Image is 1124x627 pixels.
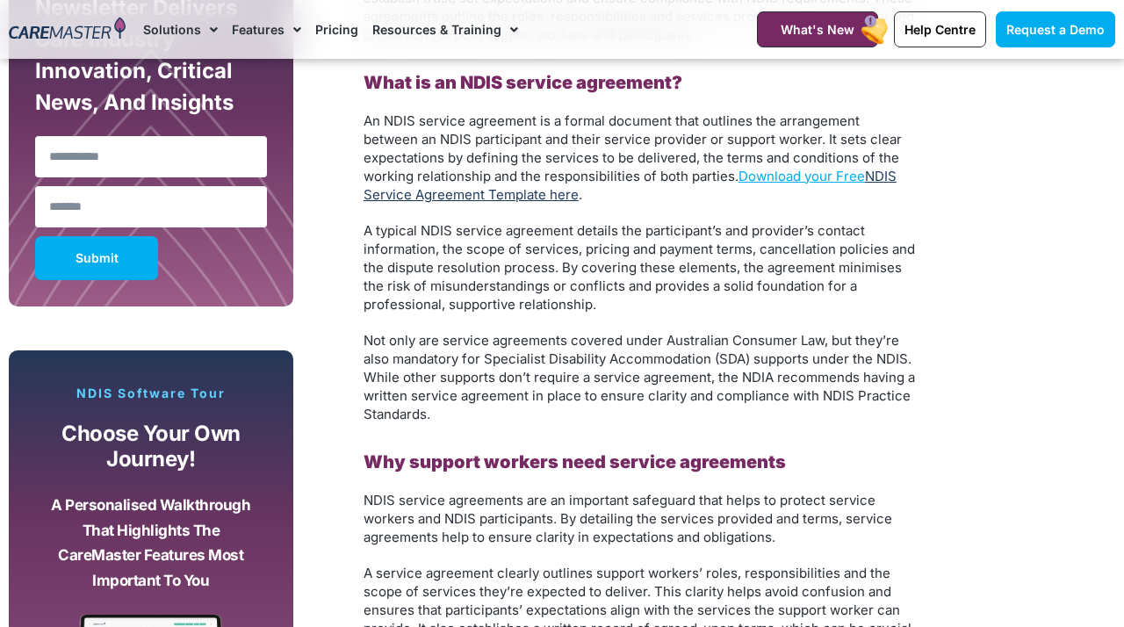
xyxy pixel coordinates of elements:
[739,168,865,184] a: Download your Free
[364,168,897,203] a: NDIS Service Agreement Template here
[904,22,976,37] span: Help Centre
[996,11,1115,47] a: Request a Demo
[26,386,276,401] p: NDIS Software Tour
[757,11,878,47] a: What's New
[364,72,682,93] b: What is an NDIS service agreement?
[364,332,915,422] span: Not only are service agreements covered under Australian Consumer Law, but they’re also mandatory...
[364,112,902,184] span: An NDIS service agreement is a formal document that outlines the arrangement between an NDIS part...
[364,451,786,472] b: Why support workers need service agreements
[1006,22,1105,37] span: Request a Demo
[40,422,263,472] p: Choose your own journey!
[9,17,126,42] img: CareMaster Logo
[35,236,158,280] button: Submit
[364,492,892,545] span: NDIS service agreements are an important safeguard that helps to protect service workers and NDIS...
[364,222,915,313] span: A typical NDIS service agreement details the participant’s and provider’s contact information, th...
[894,11,986,47] a: Help Centre
[781,22,854,37] span: What's New
[364,112,917,204] p: .
[76,254,119,263] span: Submit
[40,493,263,593] p: A personalised walkthrough that highlights the CareMaster features most important to you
